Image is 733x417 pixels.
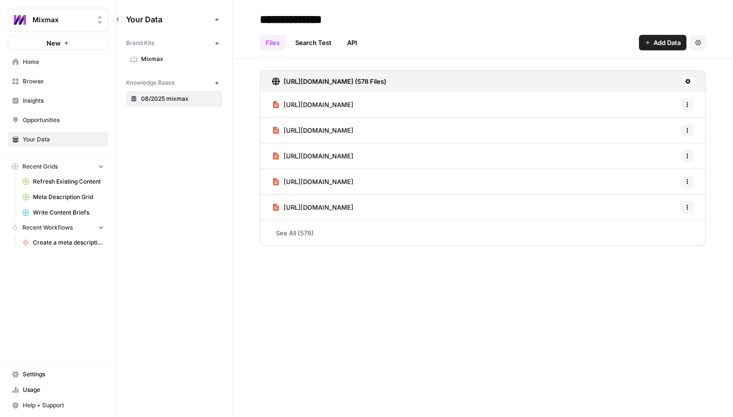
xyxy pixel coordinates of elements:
[18,174,108,189] a: Refresh Existing Content
[23,58,104,66] span: Home
[260,220,706,246] a: See All (578)
[8,112,108,128] a: Opportunities
[23,116,104,124] span: Opportunities
[126,51,223,67] a: Mixmax
[272,143,353,169] a: [URL][DOMAIN_NAME]
[272,118,353,143] a: [URL][DOMAIN_NAME]
[8,74,108,89] a: Browse
[272,169,353,194] a: [URL][DOMAIN_NAME]
[8,398,108,413] button: Help + Support
[23,386,104,394] span: Usage
[23,401,104,410] span: Help + Support
[32,15,91,25] span: Mixmax
[126,39,154,47] span: Brand Kits
[23,77,104,86] span: Browse
[18,205,108,220] a: Write Content Briefs
[8,382,108,398] a: Usage
[8,159,108,174] button: Recent Grids
[284,125,353,135] span: [URL][DOMAIN_NAME]
[284,177,353,186] span: [URL][DOMAIN_NAME]
[272,71,386,92] a: [URL][DOMAIN_NAME] (578 Files)
[8,36,108,50] button: New
[8,132,108,147] a: Your Data
[33,208,104,217] span: Write Content Briefs
[8,8,108,32] button: Workspace: Mixmax
[284,100,353,109] span: [URL][DOMAIN_NAME]
[22,162,58,171] span: Recent Grids
[141,94,218,103] span: 08/2025 mixmax
[23,370,104,379] span: Settings
[8,367,108,382] a: Settings
[47,38,61,48] span: New
[18,235,108,250] a: Create a meta description ([PERSON_NAME])
[260,35,286,50] a: Files
[126,78,175,87] span: Knowledge Bases
[284,77,386,86] h3: [URL][DOMAIN_NAME] (578 Files)
[8,220,108,235] button: Recent Workflows
[11,11,29,29] img: Mixmax Logo
[284,151,353,161] span: [URL][DOMAIN_NAME]
[33,193,104,201] span: Meta Description Grid
[272,195,353,220] a: [URL][DOMAIN_NAME]
[33,177,104,186] span: Refresh Existing Content
[22,223,73,232] span: Recent Workflows
[272,92,353,117] a: [URL][DOMAIN_NAME]
[126,14,211,25] span: Your Data
[8,93,108,108] a: Insights
[23,135,104,144] span: Your Data
[341,35,363,50] a: API
[284,202,353,212] span: [URL][DOMAIN_NAME]
[289,35,337,50] a: Search Test
[8,54,108,70] a: Home
[639,35,686,50] button: Add Data
[33,238,104,247] span: Create a meta description ([PERSON_NAME])
[23,96,104,105] span: Insights
[653,38,681,47] span: Add Data
[141,55,218,63] span: Mixmax
[18,189,108,205] a: Meta Description Grid
[126,91,223,107] a: 08/2025 mixmax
